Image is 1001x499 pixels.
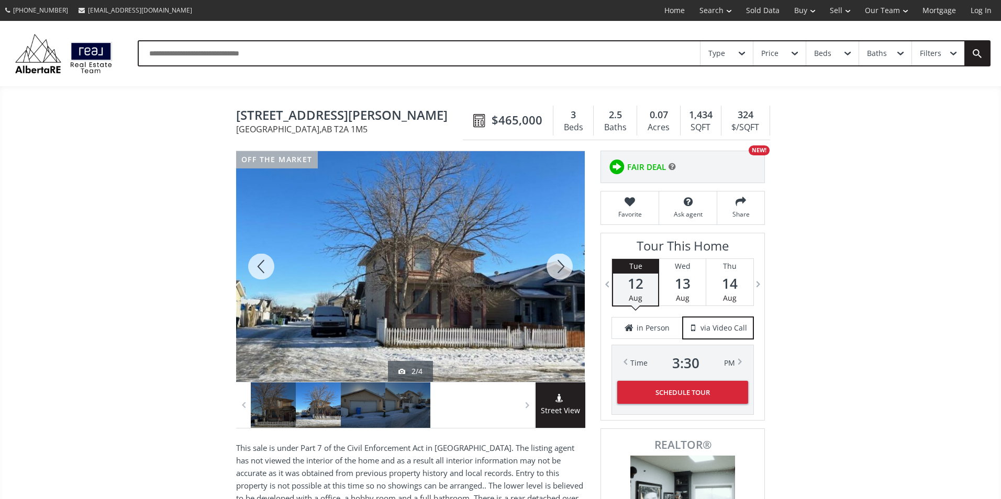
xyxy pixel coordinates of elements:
h3: Tour This Home [611,239,754,258]
button: Schedule Tour [617,381,748,404]
div: Time PM [630,356,735,370]
div: 960 Erin Woods Drive SE Calgary, AB T2A 1M5 - Photo 2 of 4 [236,151,585,382]
span: [PHONE_NUMBER] [13,6,68,15]
div: off the market [236,151,318,168]
div: Baths [599,120,631,135]
div: SQFT [686,120,716,135]
span: Share [722,210,759,219]
img: Logo [10,31,117,76]
div: Thu [706,259,753,274]
div: 324 [727,108,764,122]
div: Wed [659,259,706,274]
div: 3 [559,108,588,122]
a: [EMAIL_ADDRESS][DOMAIN_NAME] [73,1,197,20]
div: Type [708,50,725,57]
span: via Video Call [700,323,747,333]
div: 2.5 [599,108,631,122]
span: 12 [613,276,658,291]
div: Acres [642,120,674,135]
div: Price [761,50,778,57]
div: 2/4 [398,366,422,377]
span: 14 [706,276,753,291]
span: $465,000 [492,112,542,128]
span: Favorite [606,210,653,219]
span: [EMAIL_ADDRESS][DOMAIN_NAME] [88,6,192,15]
span: 1,434 [689,108,713,122]
span: Ask agent [664,210,711,219]
span: FAIR DEAL [627,162,666,173]
div: NEW! [749,145,770,155]
span: in Person [637,323,670,333]
span: 3 : 30 [672,356,699,370]
div: Tue [613,259,658,274]
span: 960 Erin Woods Drive SE [236,108,468,124]
span: [GEOGRAPHIC_DATA] , AB T2A 1M5 [236,125,468,133]
div: Baths [867,50,887,57]
img: rating icon [606,156,627,177]
span: Aug [723,293,737,303]
div: Beds [814,50,831,57]
span: REALTOR® [613,439,753,450]
span: Aug [629,293,642,303]
span: Street View [536,405,585,417]
div: Beds [559,120,588,135]
div: $/SQFT [727,120,764,135]
span: 13 [659,276,706,291]
div: 0.07 [642,108,674,122]
div: Filters [920,50,941,57]
span: Aug [676,293,689,303]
